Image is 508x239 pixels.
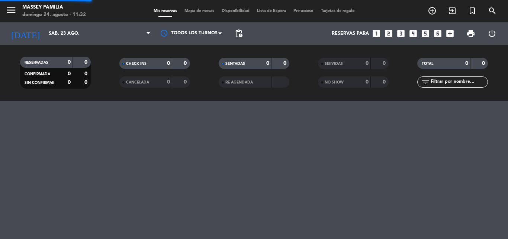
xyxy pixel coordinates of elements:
i: looks_6 [433,29,443,38]
i: looks_4 [408,29,418,38]
strong: 0 [383,61,387,66]
i: add_box [445,29,455,38]
span: CANCELADA [126,81,149,84]
strong: 0 [283,61,288,66]
span: NO SHOW [325,81,344,84]
div: MASSEY FAMILIA [22,4,86,11]
strong: 0 [68,80,71,85]
strong: 0 [465,61,468,66]
strong: 0 [266,61,269,66]
i: add_circle_outline [428,6,437,15]
span: Disponibilidad [218,9,253,13]
i: search [488,6,497,15]
strong: 0 [68,71,71,76]
strong: 0 [184,79,188,85]
span: RE AGENDADA [225,81,253,84]
strong: 0 [482,61,486,66]
span: RESERVADAS [25,61,48,65]
input: Filtrar por nombre... [430,78,488,86]
button: menu [6,4,17,18]
span: Mis reservas [150,9,181,13]
i: looks_3 [396,29,406,38]
i: [DATE] [6,25,45,42]
span: CHECK INS [126,62,147,66]
strong: 0 [366,61,369,66]
span: SENTADAS [225,62,245,66]
span: Tarjetas de regalo [317,9,359,13]
span: SIN CONFIRMAR [25,81,54,85]
span: pending_actions [234,29,243,38]
i: power_settings_new [488,29,496,38]
strong: 0 [184,61,188,66]
strong: 0 [84,71,89,76]
div: domingo 24. agosto - 11:32 [22,11,86,19]
i: menu [6,4,17,16]
span: Lista de Espera [253,9,290,13]
strong: 0 [68,60,71,65]
i: arrow_drop_down [69,29,78,38]
span: Reservas para [332,31,369,36]
strong: 0 [167,79,170,85]
strong: 0 [366,79,369,85]
i: exit_to_app [448,6,457,15]
span: Mapa de mesas [181,9,218,13]
i: looks_one [372,29,381,38]
span: Pre-acceso [290,9,317,13]
div: LOG OUT [481,22,502,45]
span: CONFIRMADA [25,72,50,76]
i: looks_5 [421,29,430,38]
span: TOTAL [422,62,433,66]
i: turned_in_not [468,6,477,15]
strong: 0 [383,79,387,85]
strong: 0 [84,60,89,65]
i: filter_list [421,78,430,87]
strong: 0 [167,61,170,66]
strong: 0 [84,80,89,85]
span: print [466,29,475,38]
span: SERVIDAS [325,62,343,66]
i: looks_two [384,29,393,38]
